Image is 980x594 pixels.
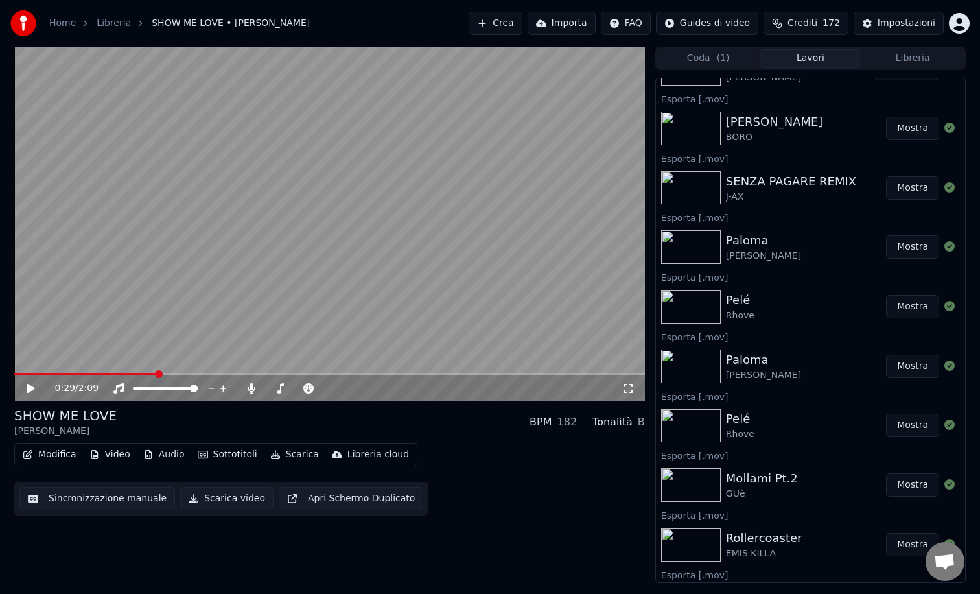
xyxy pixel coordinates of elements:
[656,209,965,225] div: Esporta [.mov]
[78,382,99,395] span: 2:09
[726,428,754,441] div: Rhove
[726,191,856,204] div: J-AX
[886,176,939,200] button: Mostra
[886,295,939,318] button: Mostra
[726,71,818,84] div: [PERSON_NAME]
[886,235,939,259] button: Mostra
[265,445,324,464] button: Scarica
[19,487,175,510] button: Sincronizzazione manuale
[192,445,262,464] button: Sottotitoli
[469,12,522,35] button: Crea
[638,414,645,430] div: B
[726,113,823,131] div: [PERSON_NAME]
[726,469,798,488] div: Mollami Pt.2
[726,131,823,144] div: BORO
[656,91,965,106] div: Esporta [.mov]
[49,17,310,30] nav: breadcrumb
[55,382,75,395] span: 0:29
[656,150,965,166] div: Esporta [.mov]
[886,414,939,437] button: Mostra
[656,388,965,404] div: Esporta [.mov]
[726,232,801,250] div: Paloma
[854,12,944,35] button: Impostazioni
[279,487,423,510] button: Apri Schermo Duplicato
[528,12,596,35] button: Importa
[822,17,840,30] span: 172
[138,445,190,464] button: Audio
[717,52,730,65] span: ( 1 )
[97,17,131,30] a: Libreria
[530,414,552,430] div: BPM
[726,309,754,322] div: Rhove
[726,410,754,428] div: Pelé
[656,507,965,523] div: Esporta [.mov]
[656,447,965,463] div: Esporta [.mov]
[787,17,817,30] span: Crediti
[886,355,939,378] button: Mostra
[14,407,117,425] div: SHOW ME LOVE
[557,414,577,430] div: 182
[84,445,135,464] button: Video
[726,369,801,382] div: [PERSON_NAME]
[55,382,86,395] div: /
[726,488,798,501] div: GUè
[726,250,801,263] div: [PERSON_NAME]
[726,172,856,191] div: SENZA PAGARE REMIX
[656,567,965,582] div: Esporta [.mov]
[878,17,935,30] div: Impostazioni
[726,351,801,369] div: Paloma
[17,445,82,464] button: Modifica
[657,49,760,68] button: Coda
[592,414,633,430] div: Tonalità
[726,291,754,309] div: Pelé
[14,425,117,438] div: [PERSON_NAME]
[926,542,964,581] a: Aprire la chat
[726,529,802,547] div: Rollercoaster
[886,533,939,556] button: Mostra
[886,117,939,140] button: Mostra
[861,49,964,68] button: Libreria
[764,12,848,35] button: Crediti172
[656,12,758,35] button: Guides di video
[656,269,965,285] div: Esporta [.mov]
[180,487,274,510] button: Scarica video
[656,329,965,344] div: Esporta [.mov]
[49,17,76,30] a: Home
[347,448,409,461] div: Libreria cloud
[152,17,310,30] span: SHOW ME LOVE • [PERSON_NAME]
[726,547,802,560] div: EMIS KILLA
[601,12,651,35] button: FAQ
[10,10,36,36] img: youka
[760,49,862,68] button: Lavori
[886,473,939,497] button: Mostra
